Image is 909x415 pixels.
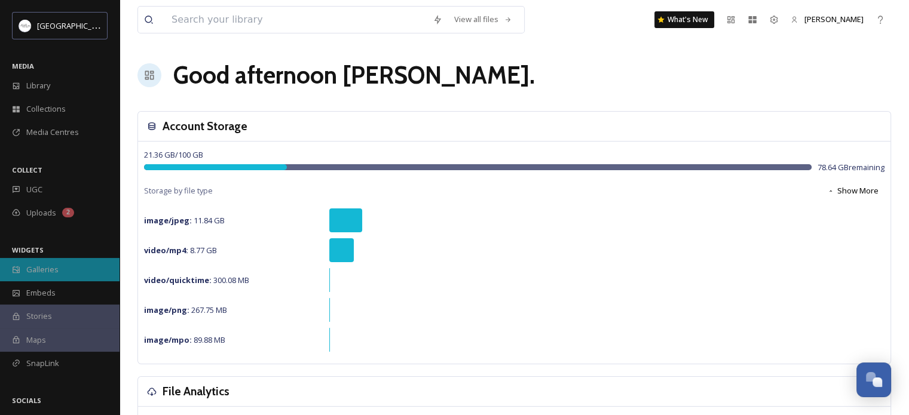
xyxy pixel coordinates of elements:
[62,208,74,217] div: 2
[12,165,42,174] span: COLLECT
[26,127,79,138] span: Media Centres
[144,149,203,160] span: 21.36 GB / 100 GB
[26,264,59,275] span: Galleries
[144,215,192,226] strong: image/jpeg :
[163,118,247,135] h3: Account Storage
[818,162,884,173] span: 78.64 GB remaining
[144,305,189,315] strong: image/png :
[26,207,56,219] span: Uploads
[144,305,227,315] span: 267.75 MB
[37,20,113,31] span: [GEOGRAPHIC_DATA]
[144,275,212,285] strong: video/quicktime :
[12,396,41,405] span: SOCIALS
[26,358,59,369] span: SnapLink
[12,62,34,70] span: MEDIA
[26,103,66,115] span: Collections
[26,80,50,91] span: Library
[804,14,864,24] span: [PERSON_NAME]
[144,185,213,196] span: Storage by file type
[654,11,714,28] a: What's New
[821,179,884,202] button: Show More
[166,7,427,33] input: Search your library
[144,245,188,256] strong: video/mp4 :
[163,383,229,400] h3: File Analytics
[856,362,891,397] button: Open Chat
[12,245,44,254] span: WIDGETS
[144,245,217,256] span: 8.77 GB
[144,275,249,285] span: 300.08 MB
[144,334,192,345] strong: image/mpo :
[26,334,46,346] span: Maps
[19,20,31,32] img: Frame%2013.png
[26,184,42,195] span: UGC
[448,8,518,31] a: View all files
[144,215,225,226] span: 11.84 GB
[173,57,535,93] h1: Good afternoon [PERSON_NAME] .
[144,334,225,345] span: 89.88 MB
[26,311,52,322] span: Stories
[26,287,56,299] span: Embeds
[785,8,870,31] a: [PERSON_NAME]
